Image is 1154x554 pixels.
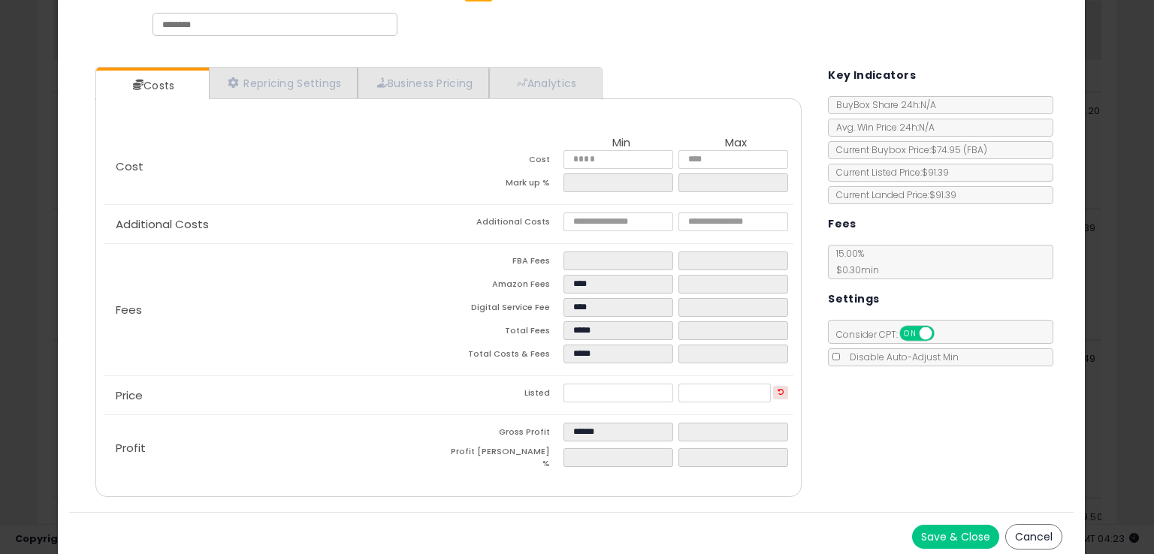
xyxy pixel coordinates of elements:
[449,321,563,345] td: Total Fees
[828,66,916,85] h5: Key Indicators
[901,327,920,340] span: ON
[104,304,449,316] p: Fees
[449,298,563,321] td: Digital Service Fee
[1005,524,1062,549] button: Cancel
[449,384,563,407] td: Listed
[829,247,879,276] span: 15.00 %
[209,68,358,98] a: Repricing Settings
[829,328,954,341] span: Consider CPT:
[104,390,449,402] p: Price
[489,68,600,98] a: Analytics
[449,275,563,298] td: Amazon Fees
[104,442,449,454] p: Profit
[842,351,959,363] span: Disable Auto-Adjust Min
[829,263,879,276] span: $0.30 min
[563,137,678,150] th: Min
[449,423,563,446] td: Gross Profit
[449,345,563,368] td: Total Costs & Fees
[449,212,563,236] td: Additional Costs
[104,218,449,230] p: Additional Costs
[104,161,449,173] p: Cost
[912,525,999,549] button: Save & Close
[828,215,856,233] h5: Fees
[96,71,207,101] a: Costs
[829,188,956,201] span: Current Landed Price: $91.39
[963,143,987,156] span: ( FBA )
[829,143,987,156] span: Current Buybox Price:
[829,166,949,179] span: Current Listed Price: $91.39
[829,98,936,111] span: BuyBox Share 24h: N/A
[358,68,489,98] a: Business Pricing
[678,137,793,150] th: Max
[932,327,956,340] span: OFF
[931,143,987,156] span: $74.95
[828,290,879,309] h5: Settings
[449,446,563,474] td: Profit [PERSON_NAME] %
[829,121,935,134] span: Avg. Win Price 24h: N/A
[449,251,563,275] td: FBA Fees
[449,173,563,197] td: Mark up %
[449,150,563,173] td: Cost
